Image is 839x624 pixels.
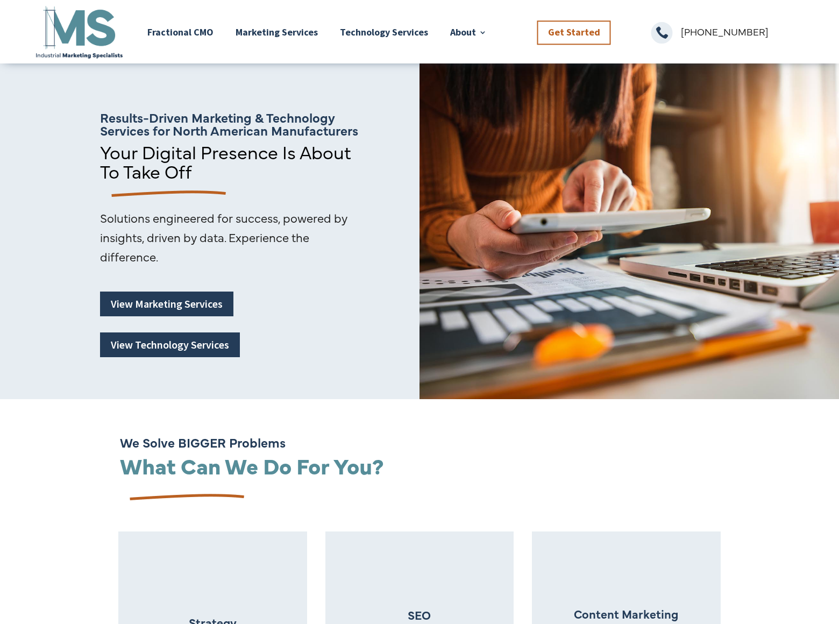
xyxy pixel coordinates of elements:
p: Your Digital Presence Is About To Take Off [100,142,359,181]
img: underline [118,484,248,512]
h2: What Can We Do For You? [120,454,706,481]
a: View Technology Services [100,332,240,357]
a: View Marketing Services [100,292,233,316]
span: SEO [408,606,431,623]
p: Solutions engineered for success, powered by insights, driven by data. Experience the difference. [100,208,353,266]
a: Technology Services [340,4,428,60]
h5: Results-Driven Marketing & Technology Services for North American Manufacturers [100,111,359,142]
span:  [651,22,673,44]
img: underline [100,181,230,208]
a: Marketing Services [236,4,318,60]
a: About [450,4,487,60]
p: [PHONE_NUMBER] [681,22,806,41]
a: Get Started [537,20,611,45]
h5: We Solve BIGGER Problems [120,436,706,454]
a: Fractional CMO [147,4,214,60]
span: Content Marketing [574,605,678,622]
